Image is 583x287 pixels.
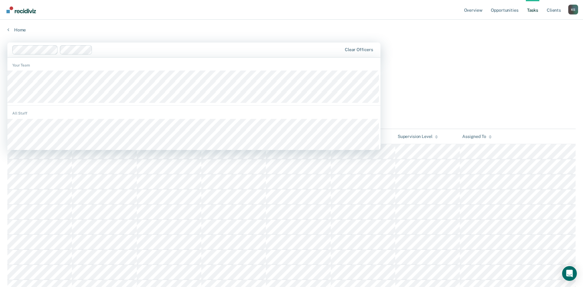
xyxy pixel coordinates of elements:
[7,27,576,33] a: Home
[398,134,438,139] div: Supervision Level
[462,134,491,139] div: Assigned To
[6,6,36,13] img: Recidiviz
[562,266,577,281] div: Open Intercom Messenger
[345,47,373,52] div: Clear officers
[568,5,578,14] div: K S
[7,63,380,68] div: Your Team
[568,5,578,14] button: Profile dropdown button
[7,111,380,116] div: All Staff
